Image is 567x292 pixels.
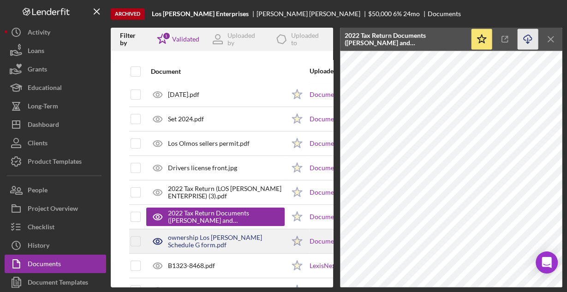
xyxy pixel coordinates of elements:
[28,115,59,136] div: Dashboard
[310,213,418,220] a: Document Upload ([PERSON_NAME])
[5,199,106,218] button: Project Overview
[5,60,106,78] button: Grants
[28,97,58,118] div: Long-Term
[310,238,418,245] a: Document Upload ([PERSON_NAME])
[428,10,461,18] div: Documents
[310,262,395,269] a: LexisNexis & SOS / UCC Filing
[168,185,285,200] div: 2022 Tax Return (LOS [PERSON_NAME] ENTERPRISE) (3).pdf
[28,236,49,257] div: History
[393,10,402,18] div: 6 %
[28,181,48,202] div: People
[152,10,249,18] b: Los [PERSON_NAME] Enterprises
[168,262,215,269] div: B1323-8468.pdf
[111,8,144,20] div: Archived
[168,115,204,123] div: Set 2024.pdf
[310,164,418,172] a: Document Upload ([PERSON_NAME])
[172,36,199,43] div: Validated
[120,32,151,47] div: Filter by
[310,115,418,123] a: Document Upload ([PERSON_NAME])
[5,115,106,134] button: Dashboard
[5,78,106,97] button: Educational
[310,91,418,98] a: Document Upload ([PERSON_NAME])
[5,134,106,152] button: Clients
[28,78,62,99] div: Educational
[368,10,392,18] div: $50,000
[5,181,106,199] button: People
[310,140,418,147] a: Document Upload ([PERSON_NAME])
[168,234,285,249] div: ownership Los [PERSON_NAME] Schedule G form.pdf
[227,32,263,47] div: Uploaded by
[28,218,54,238] div: Checklist
[168,164,237,172] div: Drivers license front.jpg
[162,32,171,40] div: 1
[5,152,106,171] button: Product Templates
[5,42,106,60] button: Loans
[151,68,285,75] div: Document
[403,10,420,18] div: 24 mo
[28,134,48,155] div: Clients
[5,23,106,42] button: Activity
[168,209,275,224] div: 2022 Tax Return Documents ([PERSON_NAME] and [PERSON_NAME]).pdf
[536,251,558,274] div: Open Intercom Messenger
[168,140,250,147] div: Los Olmos sellers permit.pdf
[28,152,82,173] div: Product Templates
[28,42,44,62] div: Loans
[5,236,106,255] button: History
[28,60,47,81] div: Grants
[310,189,418,196] a: Document Upload ([PERSON_NAME])
[257,10,368,18] div: [PERSON_NAME] [PERSON_NAME]
[28,255,61,275] div: Documents
[345,32,466,47] div: 2022 Tax Return Documents ([PERSON_NAME] and [PERSON_NAME]).pdf
[5,97,106,115] button: Long-Term
[28,23,50,44] div: Activity
[168,91,199,98] div: [DATE].pdf
[5,218,106,236] button: Checklist
[5,273,106,292] button: Document Templates
[5,255,106,273] button: Documents
[310,67,367,75] div: Uploaded to
[28,199,78,220] div: Project Overview
[291,32,326,47] div: Uploaded to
